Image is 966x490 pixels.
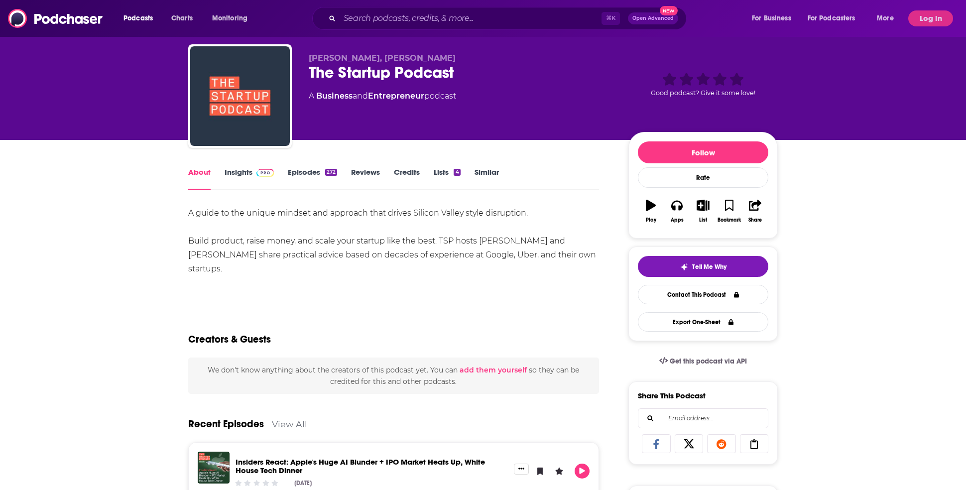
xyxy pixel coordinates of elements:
[188,206,599,276] div: A guide to the unique mindset and approach that drives Silicon Valley style disruption. Build pro...
[165,10,199,26] a: Charts
[434,167,460,190] a: Lists4
[236,457,485,475] a: Insiders React: Apple's Huge AI Blunder + IPO Market Heats Up, White House Tech Dinner
[340,10,602,26] input: Search podcasts, credits, & more...
[552,464,567,479] button: Leave a Rating
[8,9,104,28] img: Podchaser - Follow, Share and Rate Podcasts
[309,53,456,63] span: [PERSON_NAME], [PERSON_NAME]
[514,464,529,475] button: Show More Button
[368,91,424,101] a: Entrepreneur
[188,167,211,190] a: About
[651,349,755,373] a: Get this podcast via API
[670,357,747,366] span: Get this podcast via API
[288,167,337,190] a: Episodes272
[638,391,706,400] h3: Share This Podcast
[234,479,279,487] div: Community Rating: 0 out of 5
[225,167,274,190] a: InsightsPodchaser Pro
[351,167,380,190] a: Reviews
[188,418,264,430] a: Recent Episodes
[707,434,736,453] a: Share on Reddit
[533,464,548,479] button: Bookmark Episode
[752,11,791,25] span: For Business
[908,10,953,26] button: Log In
[808,11,855,25] span: For Podcasters
[198,452,230,484] img: Insiders React: Apple's Huge AI Blunder + IPO Market Heats Up, White House Tech Dinner
[680,263,688,271] img: tell me why sparkle
[646,409,760,428] input: Email address...
[475,167,499,190] a: Similar
[740,434,769,453] a: Copy Link
[638,141,768,163] button: Follow
[123,11,153,25] span: Podcasts
[877,11,894,25] span: More
[454,169,460,176] div: 4
[575,464,590,479] button: Play
[322,7,696,30] div: Search podcasts, credits, & more...
[870,10,906,26] button: open menu
[208,366,579,385] span: We don't know anything about the creators of this podcast yet . You can so they can be credited f...
[699,217,707,223] div: List
[660,6,678,15] span: New
[690,193,716,229] button: List
[716,193,742,229] button: Bookmark
[117,10,166,26] button: open menu
[190,46,290,146] img: The Startup Podcast
[394,167,420,190] a: Credits
[745,10,804,26] button: open menu
[651,89,755,97] span: Good podcast? Give it some love!
[748,217,762,223] div: Share
[316,91,353,101] a: Business
[638,256,768,277] button: tell me why sparkleTell Me Why
[638,312,768,332] button: Export One-Sheet
[718,217,741,223] div: Bookmark
[205,10,260,26] button: open menu
[638,408,768,428] div: Search followers
[671,217,684,223] div: Apps
[256,169,274,177] img: Podchaser Pro
[272,419,307,429] a: View All
[628,53,778,115] div: Good podcast? Give it some love!
[742,193,768,229] button: Share
[309,90,456,102] div: A podcast
[801,10,870,26] button: open menu
[638,193,664,229] button: Play
[602,12,620,25] span: ⌘ K
[638,285,768,304] a: Contact This Podcast
[632,16,674,21] span: Open Advanced
[638,167,768,188] div: Rate
[460,366,527,374] button: add them yourself
[325,169,337,176] div: 272
[294,480,312,487] div: [DATE]
[692,263,726,271] span: Tell Me Why
[646,217,656,223] div: Play
[675,434,704,453] a: Share on X/Twitter
[188,333,271,346] h2: Creators & Guests
[212,11,247,25] span: Monitoring
[628,12,678,24] button: Open AdvancedNew
[664,193,690,229] button: Apps
[642,434,671,453] a: Share on Facebook
[353,91,368,101] span: and
[171,11,193,25] span: Charts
